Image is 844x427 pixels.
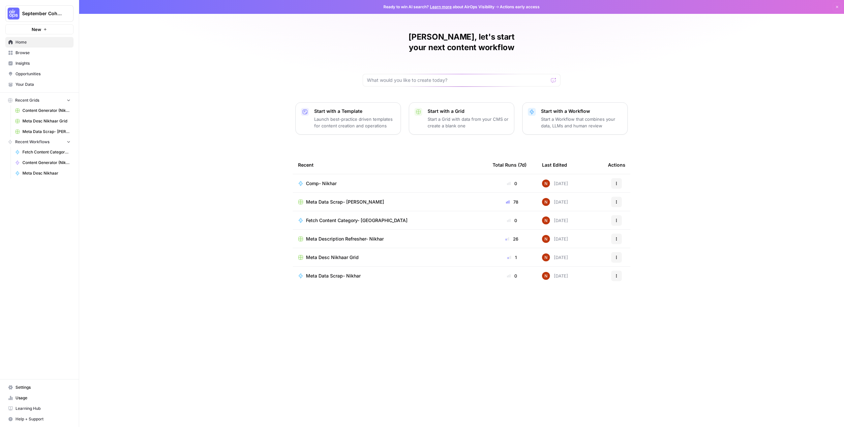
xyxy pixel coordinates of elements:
[493,156,527,174] div: Total Runs (7d)
[542,272,568,280] div: [DATE]
[542,272,550,280] img: 4fp16ll1l9r167b2opck15oawpi4
[298,156,482,174] div: Recent
[8,8,19,19] img: September Cohort Logo
[500,4,540,10] span: Actions early access
[428,116,509,129] p: Start a Grid with data from your CMS or create a blank one
[5,37,74,48] a: Home
[367,77,548,83] input: What would you like to create today?
[22,10,62,17] span: September Cohort
[5,69,74,79] a: Opportunities
[5,24,74,34] button: New
[22,170,71,176] span: Meta Desc Nikhaar
[542,235,550,243] img: 4fp16ll1l9r167b2opck15oawpi4
[15,384,71,390] span: Settings
[542,180,568,187] div: [DATE]
[15,71,71,77] span: Opportunities
[5,414,74,424] button: Help + Support
[298,199,482,205] a: Meta Data Scrap- [PERSON_NAME]
[15,39,71,45] span: Home
[542,216,568,224] div: [DATE]
[608,156,625,174] div: Actions
[306,217,407,224] span: Fetch Content Category- [GEOGRAPHIC_DATA]
[5,48,74,58] a: Browse
[314,108,395,115] p: Start with a Template
[306,180,337,187] span: Comp- Nikhar
[541,116,622,129] p: Start a Workflow that combines your data, LLMs and human review
[314,116,395,129] p: Launch best-practice driven templates for content creation and operations
[12,168,74,179] a: Meta Desc Nikhaar
[5,5,74,22] button: Workspace: September Cohort
[15,97,39,103] span: Recent Grids
[22,118,71,124] span: Meta Desc Nikhaar Grid
[306,199,384,205] span: Meta Data Scrap- [PERSON_NAME]
[5,403,74,414] a: Learning Hub
[542,235,568,243] div: [DATE]
[5,95,74,105] button: Recent Grids
[306,254,359,261] span: Meta Desc Nikhaar Grid
[493,199,531,205] div: 78
[5,393,74,403] a: Usage
[542,253,568,261] div: [DATE]
[5,79,74,90] a: Your Data
[542,216,550,224] img: 4fp16ll1l9r167b2opck15oawpi4
[409,102,514,135] button: Start with a GridStart a Grid with data from your CMS or create a blank one
[493,273,531,279] div: 0
[298,180,482,187] a: Comp- Nikhar
[542,180,550,187] img: 4fp16ll1l9r167b2opck15oawpi4
[15,395,71,401] span: Usage
[542,156,567,174] div: Last Edited
[522,102,628,135] button: Start with a WorkflowStart a Workflow that combines your data, LLMs and human review
[32,26,41,33] span: New
[306,273,361,279] span: Meta Data Scrap- Nikhar
[12,105,74,116] a: Content Generator (Nikhar) Grid
[12,126,74,137] a: Meta Data Scrap- [PERSON_NAME]
[541,108,622,115] p: Start with a Workflow
[5,382,74,393] a: Settings
[542,198,568,206] div: [DATE]
[12,116,74,126] a: Meta Desc Nikhaar Grid
[15,406,71,411] span: Learning Hub
[298,254,482,261] a: Meta Desc Nikhaar Grid
[306,236,384,242] span: Meta Description Refresher- Nikhar
[493,254,531,261] div: 1
[298,217,482,224] a: Fetch Content Category- [GEOGRAPHIC_DATA]
[15,82,71,87] span: Your Data
[15,60,71,66] span: Insights
[22,108,71,114] span: Content Generator (Nikhar) Grid
[22,149,71,155] span: Fetch Content Category- [GEOGRAPHIC_DATA]
[12,147,74,157] a: Fetch Content Category- [GEOGRAPHIC_DATA]
[542,198,550,206] img: 4fp16ll1l9r167b2opck15oawpi4
[542,253,550,261] img: 4fp16ll1l9r167b2opck15oawpi4
[363,32,560,53] h1: [PERSON_NAME], let's start your next content workflow
[493,180,531,187] div: 0
[430,4,452,9] a: Learn more
[5,58,74,69] a: Insights
[15,50,71,56] span: Browse
[298,273,482,279] a: Meta Data Scrap- Nikhar
[493,217,531,224] div: 0
[22,160,71,166] span: Content Generator (Nikhar)
[298,236,482,242] a: Meta Description Refresher- Nikhar
[22,129,71,135] span: Meta Data Scrap- [PERSON_NAME]
[15,416,71,422] span: Help + Support
[428,108,509,115] p: Start with a Grid
[12,157,74,168] a: Content Generator (Nikhar)
[295,102,401,135] button: Start with a TemplateLaunch best-practice driven templates for content creation and operations
[15,139,49,145] span: Recent Workflows
[493,236,531,242] div: 26
[383,4,495,10] span: Ready to win AI search? about AirOps Visibility
[5,137,74,147] button: Recent Workflows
